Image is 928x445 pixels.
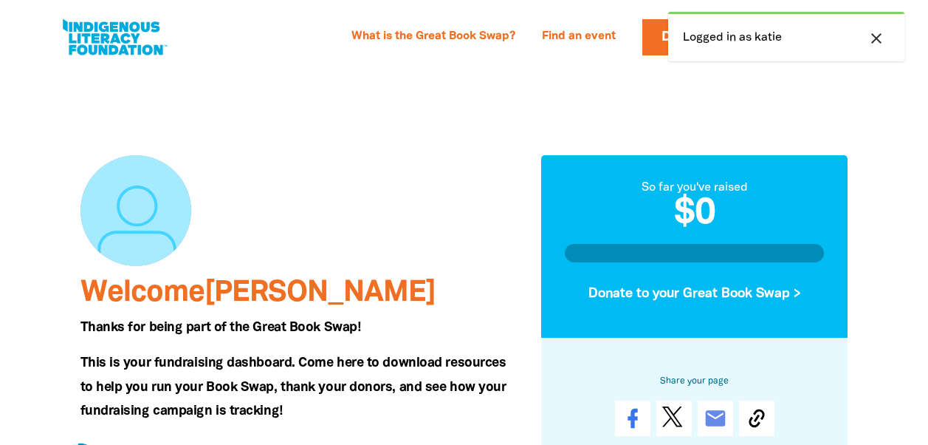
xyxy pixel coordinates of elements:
[565,179,825,197] div: So far you've raised
[615,401,650,436] a: Share
[704,407,727,430] i: email
[533,25,625,49] a: Find an event
[565,197,825,232] h2: $0
[867,30,885,47] i: close
[863,29,890,48] button: close
[739,401,774,436] button: Copy Link
[80,322,361,333] span: Thanks for being part of the Great Book Swap!
[668,12,904,61] div: Logged in as katie
[80,357,506,417] span: This is your fundraising dashboard. Come here to download resources to help you run your Book Swa...
[565,373,825,389] h6: Share your page
[642,19,735,55] a: Donate
[80,279,436,307] span: Welcome [PERSON_NAME]
[343,25,524,49] a: What is the Great Book Swap?
[698,401,733,436] a: email
[565,274,825,313] button: Donate to your Great Book Swap >
[656,401,692,436] a: Post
